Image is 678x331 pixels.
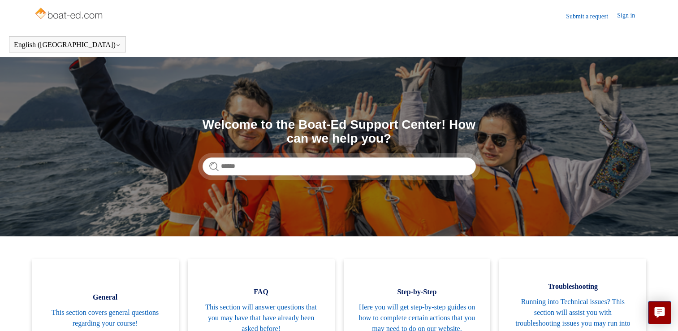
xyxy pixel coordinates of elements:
span: Troubleshooting [513,281,633,292]
a: Submit a request [566,12,617,21]
input: Search [203,157,476,175]
button: English ([GEOGRAPHIC_DATA]) [14,41,121,49]
button: Live chat [648,301,671,324]
span: Step-by-Step [357,287,477,297]
h1: Welcome to the Boat-Ed Support Center! How can we help you? [203,118,476,146]
a: Sign in [617,11,644,22]
img: Boat-Ed Help Center home page [34,5,105,23]
span: This section covers general questions regarding your course! [45,307,165,329]
span: FAQ [201,287,321,297]
span: General [45,292,165,303]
